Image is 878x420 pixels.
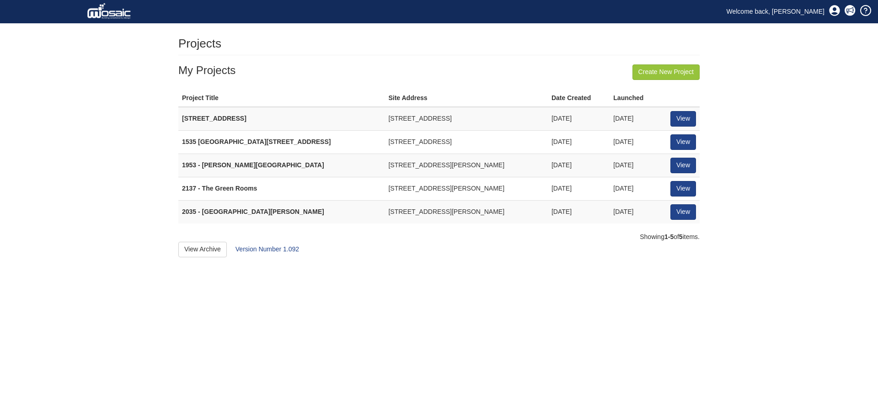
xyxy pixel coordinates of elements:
[548,154,610,177] td: [DATE]
[385,154,548,177] td: [STREET_ADDRESS][PERSON_NAME]
[385,177,548,200] td: [STREET_ADDRESS][PERSON_NAME]
[385,200,548,223] td: [STREET_ADDRESS][PERSON_NAME]
[178,242,227,257] a: View Archive
[670,204,696,220] a: View
[610,90,659,107] th: Launched
[182,161,324,169] strong: 1953 - [PERSON_NAME][GEOGRAPHIC_DATA]
[548,177,610,200] td: [DATE]
[178,233,700,242] div: Showing of items.
[632,64,700,80] a: Create New Project
[670,111,696,127] a: View
[385,130,548,154] td: [STREET_ADDRESS]
[385,107,548,130] td: [STREET_ADDRESS]
[610,200,659,223] td: [DATE]
[182,208,324,215] strong: 2035 - [GEOGRAPHIC_DATA][PERSON_NAME]
[178,64,700,76] h3: My Projects
[839,379,871,413] iframe: Chat
[610,154,659,177] td: [DATE]
[548,200,610,223] td: [DATE]
[679,233,683,240] b: 5
[178,37,221,50] h1: Projects
[236,245,299,253] a: Version Number 1.092
[178,90,385,107] th: Project Title
[610,107,659,130] td: [DATE]
[610,130,659,154] td: [DATE]
[182,115,246,122] strong: [STREET_ADDRESS]
[720,5,831,18] a: Welcome back, [PERSON_NAME]
[548,130,610,154] td: [DATE]
[548,107,610,130] td: [DATE]
[182,138,331,145] strong: 1535 [GEOGRAPHIC_DATA][STREET_ADDRESS]
[670,181,696,197] a: View
[385,90,548,107] th: Site Address
[87,2,133,21] img: logo_white.png
[664,233,674,240] b: 1-5
[610,177,659,200] td: [DATE]
[670,158,696,173] a: View
[548,90,610,107] th: Date Created
[670,134,696,150] a: View
[182,185,257,192] strong: 2137 - The Green Rooms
